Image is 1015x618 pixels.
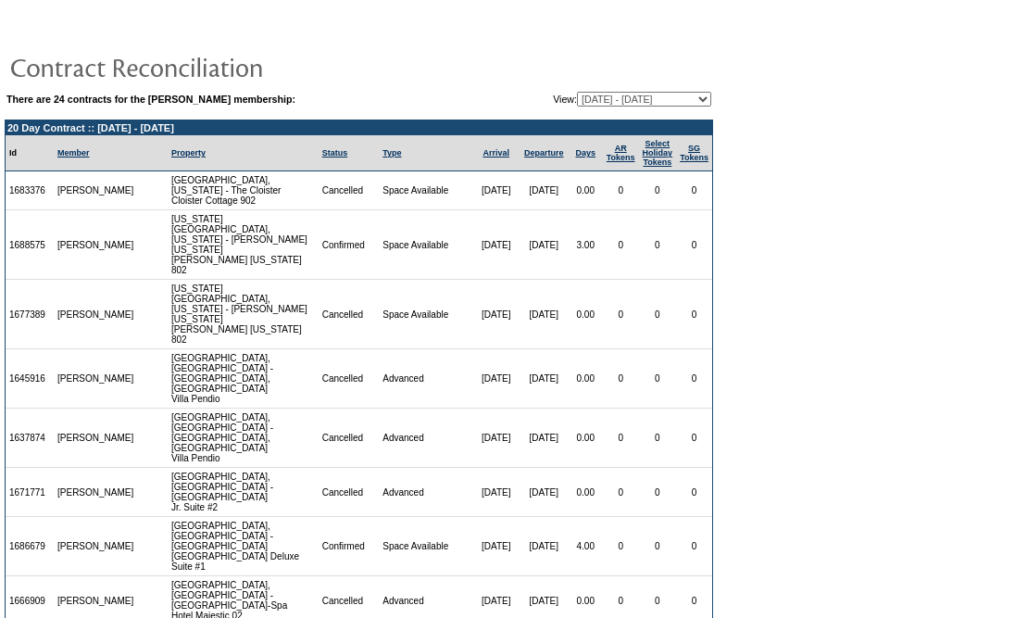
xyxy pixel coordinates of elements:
[6,280,54,349] td: 1677389
[472,280,519,349] td: [DATE]
[54,210,138,280] td: [PERSON_NAME]
[639,468,677,517] td: 0
[603,280,639,349] td: 0
[168,517,319,576] td: [GEOGRAPHIC_DATA], [GEOGRAPHIC_DATA] - [GEOGRAPHIC_DATA] [GEOGRAPHIC_DATA] Deluxe Suite #1
[520,349,569,409] td: [DATE]
[603,349,639,409] td: 0
[379,517,472,576] td: Space Available
[54,409,138,468] td: [PERSON_NAME]
[319,280,380,349] td: Cancelled
[676,468,712,517] td: 0
[569,468,603,517] td: 0.00
[54,349,138,409] td: [PERSON_NAME]
[472,468,519,517] td: [DATE]
[6,94,295,105] b: There are 24 contracts for the [PERSON_NAME] membership:
[520,280,569,349] td: [DATE]
[168,468,319,517] td: [GEOGRAPHIC_DATA], [GEOGRAPHIC_DATA] - [GEOGRAPHIC_DATA] Jr. Suite #2
[319,349,380,409] td: Cancelled
[6,120,712,135] td: 20 Day Contract :: [DATE] - [DATE]
[676,210,712,280] td: 0
[462,92,711,107] td: View:
[639,280,677,349] td: 0
[607,144,635,162] a: ARTokens
[6,409,54,468] td: 1637874
[171,148,206,158] a: Property
[379,171,472,210] td: Space Available
[319,171,380,210] td: Cancelled
[54,517,138,576] td: [PERSON_NAME]
[520,517,569,576] td: [DATE]
[472,349,519,409] td: [DATE]
[639,517,677,576] td: 0
[520,468,569,517] td: [DATE]
[319,468,380,517] td: Cancelled
[6,468,54,517] td: 1671771
[54,171,138,210] td: [PERSON_NAME]
[569,280,603,349] td: 0.00
[520,409,569,468] td: [DATE]
[603,171,639,210] td: 0
[569,409,603,468] td: 0.00
[382,148,401,158] a: Type
[9,48,380,85] img: pgTtlContractReconciliation.gif
[6,210,54,280] td: 1688575
[379,409,472,468] td: Advanced
[639,171,677,210] td: 0
[168,349,319,409] td: [GEOGRAPHIC_DATA], [GEOGRAPHIC_DATA] - [GEOGRAPHIC_DATA], [GEOGRAPHIC_DATA] Villa Pendio
[639,349,677,409] td: 0
[379,349,472,409] td: Advanced
[676,349,712,409] td: 0
[676,280,712,349] td: 0
[54,280,138,349] td: [PERSON_NAME]
[643,139,673,167] a: Select HolidayTokens
[379,468,472,517] td: Advanced
[6,517,54,576] td: 1686679
[603,468,639,517] td: 0
[379,210,472,280] td: Space Available
[319,210,380,280] td: Confirmed
[639,409,677,468] td: 0
[520,210,569,280] td: [DATE]
[676,171,712,210] td: 0
[676,517,712,576] td: 0
[603,210,639,280] td: 0
[6,171,54,210] td: 1683376
[520,171,569,210] td: [DATE]
[639,210,677,280] td: 0
[472,171,519,210] td: [DATE]
[569,349,603,409] td: 0.00
[603,517,639,576] td: 0
[680,144,708,162] a: SGTokens
[472,210,519,280] td: [DATE]
[603,409,639,468] td: 0
[319,517,380,576] td: Confirmed
[575,148,595,158] a: Days
[676,409,712,468] td: 0
[569,171,603,210] td: 0.00
[482,148,509,158] a: Arrival
[569,210,603,280] td: 3.00
[54,468,138,517] td: [PERSON_NAME]
[524,148,564,158] a: Departure
[6,135,54,171] td: Id
[168,210,319,280] td: [US_STATE][GEOGRAPHIC_DATA], [US_STATE] - [PERSON_NAME] [US_STATE] [PERSON_NAME] [US_STATE] 802
[57,148,90,158] a: Member
[168,171,319,210] td: [GEOGRAPHIC_DATA], [US_STATE] - The Cloister Cloister Cottage 902
[569,517,603,576] td: 4.00
[319,409,380,468] td: Cancelled
[379,280,472,349] td: Space Available
[322,148,348,158] a: Status
[6,349,54,409] td: 1645916
[472,517,519,576] td: [DATE]
[168,409,319,468] td: [GEOGRAPHIC_DATA], [GEOGRAPHIC_DATA] - [GEOGRAPHIC_DATA], [GEOGRAPHIC_DATA] Villa Pendio
[168,280,319,349] td: [US_STATE][GEOGRAPHIC_DATA], [US_STATE] - [PERSON_NAME] [US_STATE] [PERSON_NAME] [US_STATE] 802
[472,409,519,468] td: [DATE]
